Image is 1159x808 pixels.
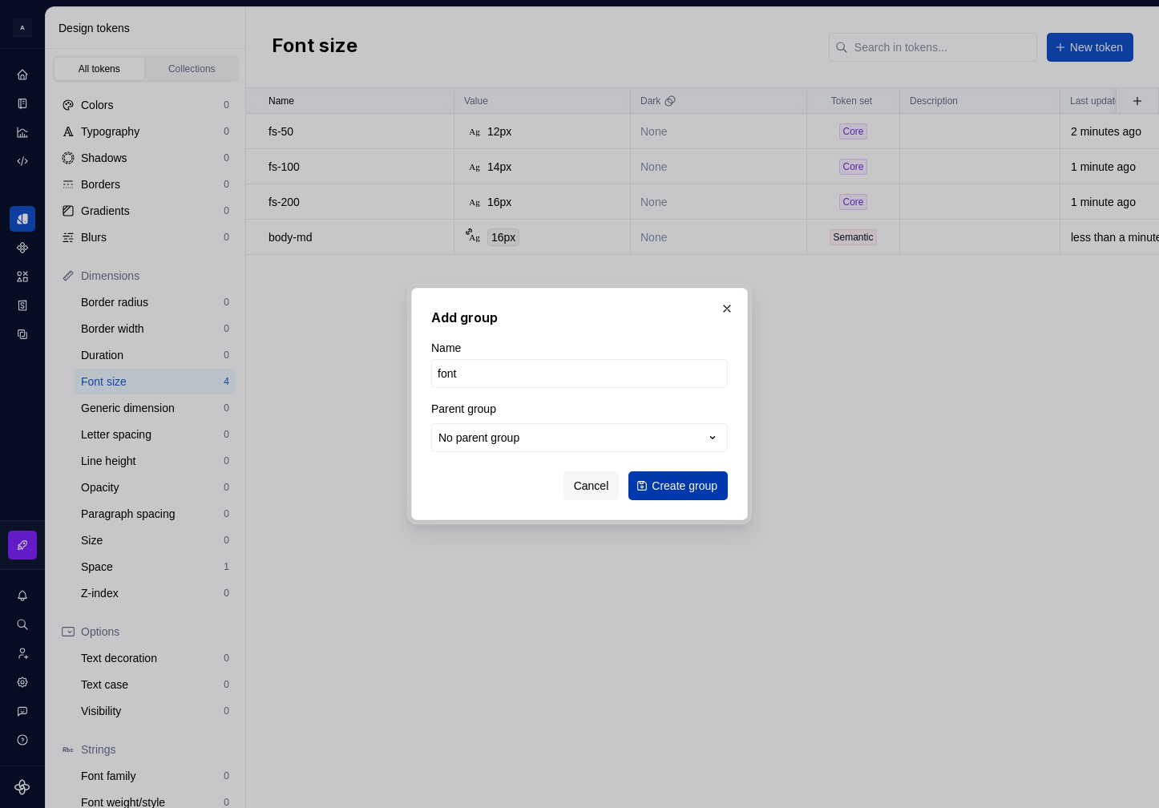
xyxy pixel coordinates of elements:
[563,471,620,500] button: Cancel
[438,430,519,446] div: No parent group
[652,478,717,494] span: Create group
[574,478,609,494] span: Cancel
[431,308,728,327] h2: Add group
[431,423,728,452] button: No parent group
[628,471,728,500] button: Create group
[431,340,461,356] label: Name
[431,401,496,417] label: Parent group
